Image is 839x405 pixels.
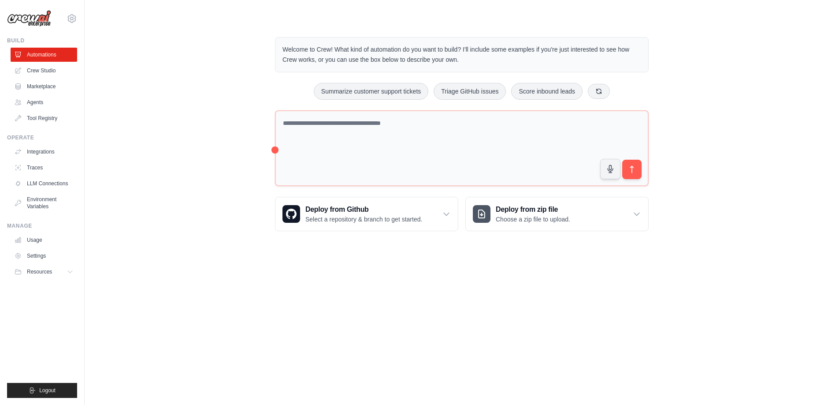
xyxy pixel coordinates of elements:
span: Logout [39,387,56,394]
a: Tool Registry [11,111,77,125]
a: LLM Connections [11,176,77,191]
a: Marketplace [11,79,77,94]
button: Score inbound leads [511,83,583,100]
button: Summarize customer support tickets [314,83,428,100]
a: Usage [11,233,77,247]
a: Integrations [11,145,77,159]
p: Welcome to Crew! What kind of automation do you want to build? I'll include some examples if you'... [282,45,641,65]
span: Resources [27,268,52,275]
a: Automations [11,48,77,62]
button: Triage GitHub issues [434,83,506,100]
h3: Deploy from zip file [496,204,570,215]
div: Build [7,37,77,44]
a: Crew Studio [11,64,77,78]
p: Choose a zip file to upload. [496,215,570,224]
a: Agents [11,95,77,109]
a: Traces [11,161,77,175]
div: Manage [7,222,77,229]
a: Environment Variables [11,192,77,214]
a: Settings [11,249,77,263]
button: Logout [7,383,77,398]
div: Operate [7,134,77,141]
h3: Deploy from Github [305,204,422,215]
p: Select a repository & branch to get started. [305,215,422,224]
button: Resources [11,265,77,279]
img: Logo [7,10,51,27]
